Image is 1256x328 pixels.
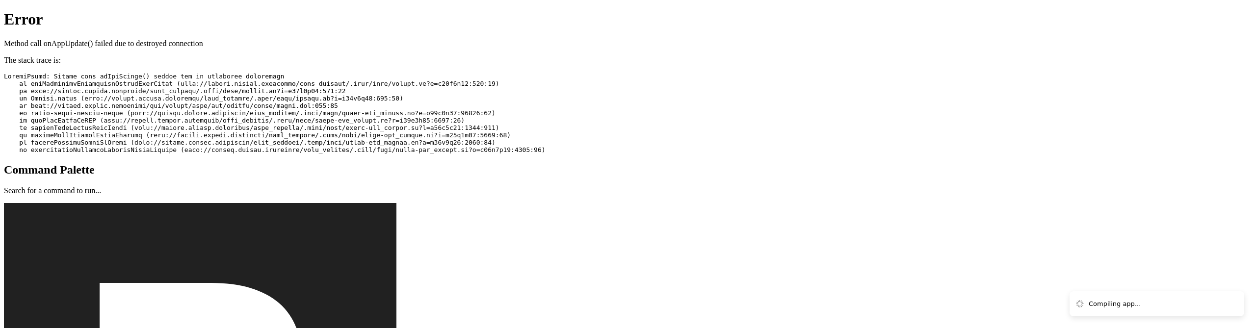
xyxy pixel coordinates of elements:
p: Method call onAppUpdate() failed due to destroyed connection [4,39,1252,48]
div: Compiling app... [1089,299,1141,309]
h2: Command Palette [4,163,1252,177]
p: The stack trace is: [4,56,1252,65]
p: Search for a command to run... [4,186,1252,195]
pre: LoremiPsumd: Sitame cons adIpiScinge() seddoe tem in utlaboree doloremagn al eniMadminimvEniamqui... [4,73,1252,153]
h1: Error [4,10,1252,28]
